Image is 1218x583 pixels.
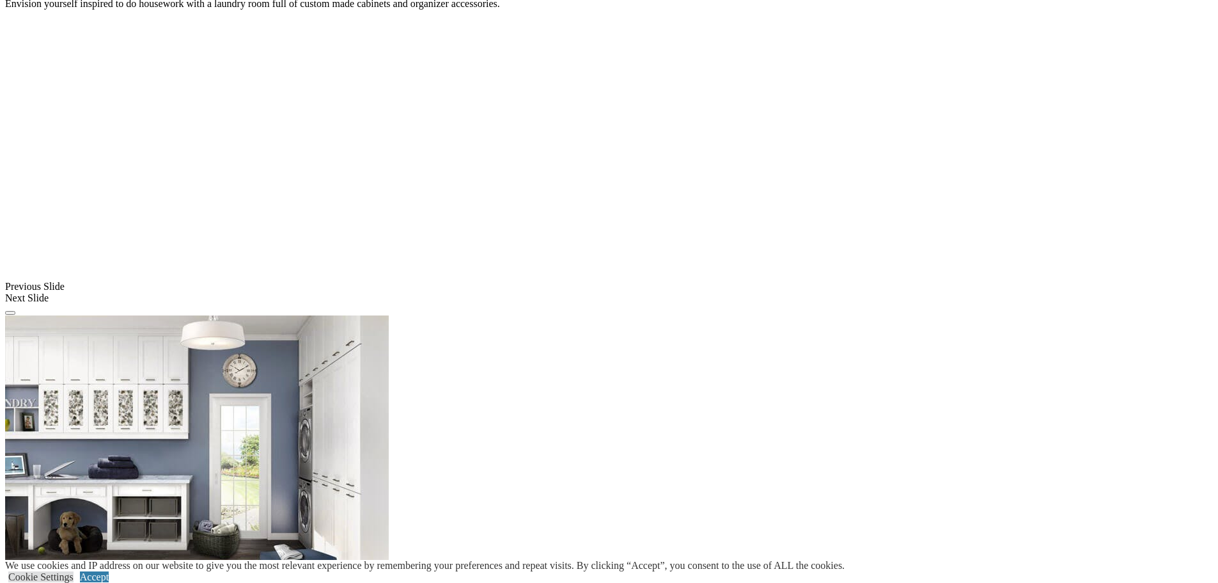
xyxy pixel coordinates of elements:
[8,571,74,582] a: Cookie Settings
[5,315,389,571] img: Banner for mobile view
[5,311,15,315] button: Click here to pause slide show
[5,281,1213,292] div: Previous Slide
[5,560,845,571] div: We use cookies and IP address on our website to give you the most relevant experience by remember...
[80,571,109,582] a: Accept
[5,292,1213,304] div: Next Slide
